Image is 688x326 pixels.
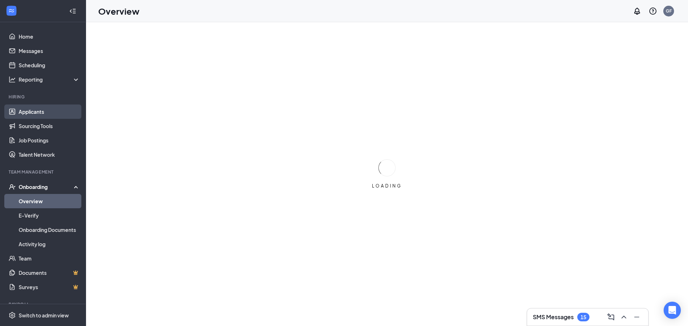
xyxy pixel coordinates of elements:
[649,7,657,15] svg: QuestionInfo
[19,29,80,44] a: Home
[19,266,80,280] a: DocumentsCrown
[9,76,16,83] svg: Analysis
[19,237,80,251] a: Activity log
[19,312,69,319] div: Switch to admin view
[19,223,80,237] a: Onboarding Documents
[9,94,78,100] div: Hiring
[19,119,80,133] a: Sourcing Tools
[19,147,80,162] a: Talent Network
[9,183,16,190] svg: UserCheck
[620,313,628,321] svg: ChevronUp
[618,311,630,323] button: ChevronUp
[631,311,642,323] button: Minimize
[9,312,16,319] svg: Settings
[19,104,80,119] a: Applicants
[533,313,574,321] h3: SMS Messages
[19,208,80,223] a: E-Verify
[19,44,80,58] a: Messages
[666,8,672,14] div: GF
[98,5,139,17] h1: Overview
[8,7,15,14] svg: WorkstreamLogo
[19,251,80,266] a: Team
[19,194,80,208] a: Overview
[580,314,586,320] div: 15
[19,76,80,83] div: Reporting
[69,8,76,15] svg: Collapse
[369,183,405,189] div: LOADING
[19,58,80,72] a: Scheduling
[19,280,80,294] a: SurveysCrown
[9,169,78,175] div: Team Management
[632,313,641,321] svg: Minimize
[605,311,617,323] button: ComposeMessage
[19,133,80,147] a: Job Postings
[633,7,641,15] svg: Notifications
[664,302,681,319] div: Open Intercom Messenger
[607,313,615,321] svg: ComposeMessage
[19,183,74,190] div: Onboarding
[9,301,78,307] div: Payroll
